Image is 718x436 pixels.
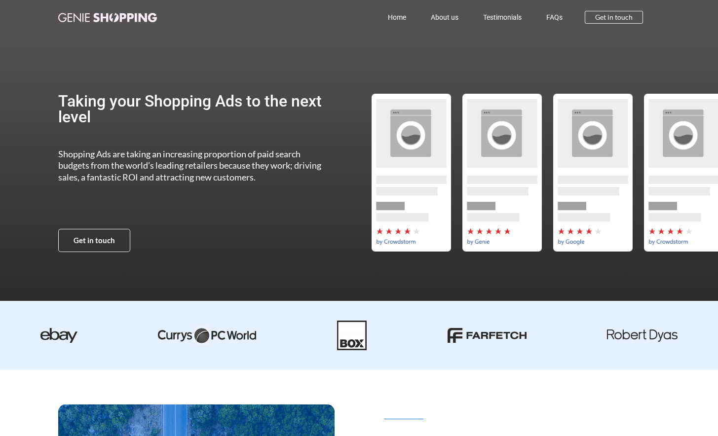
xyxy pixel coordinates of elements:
[547,94,638,252] div: 4 / 5
[337,321,367,350] img: Box-01
[376,6,418,29] a: Home
[607,329,678,342] img: robert dyas
[58,148,321,182] span: Shopping Ads are taking an increasing proportion of paid search budgets from the world’s leading ...
[448,328,527,343] img: farfetch-01
[74,237,115,244] span: Get in touch
[58,229,130,252] a: Get in touch
[534,6,575,29] a: FAQs
[200,6,575,29] nav: Menu
[547,94,638,252] div: by-google
[456,94,547,252] div: 3 / 5
[366,94,456,252] div: by-crowdstorm
[58,93,331,125] h2: Taking your Shopping Ads to the next level
[585,11,643,24] a: Get in touch
[471,6,534,29] a: Testimonials
[456,94,547,252] div: by-genie
[418,6,471,29] a: About us
[595,14,633,21] span: Get in touch
[366,94,456,252] div: 2 / 5
[58,13,157,22] img: genie-shopping-logo
[40,328,77,343] img: ebay-dark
